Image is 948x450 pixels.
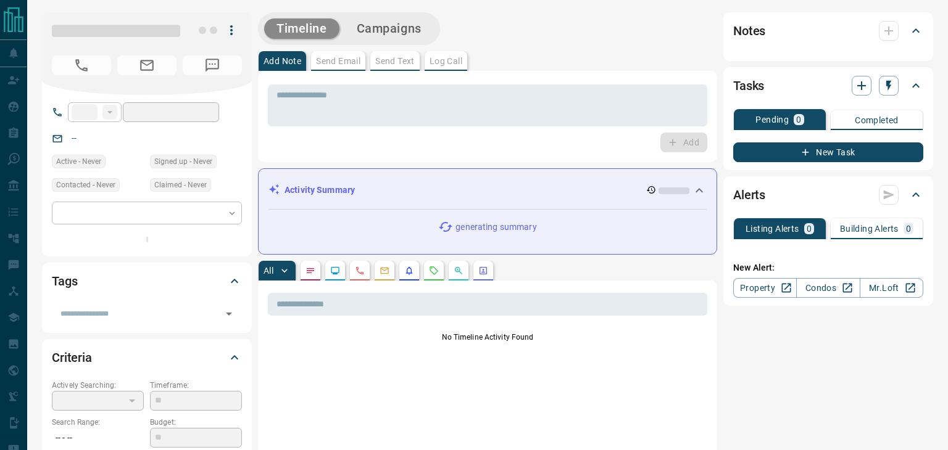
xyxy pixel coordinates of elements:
p: Actively Searching: [52,380,144,391]
div: Alerts [733,180,923,210]
h2: Criteria [52,348,92,367]
span: No Number [183,55,242,75]
span: Contacted - Never [56,179,115,191]
div: Activity Summary [268,179,707,202]
p: Add Note [264,57,301,65]
h2: Tasks [733,76,764,96]
p: generating summary [455,221,536,234]
svg: Listing Alerts [404,266,414,276]
svg: Opportunities [454,266,464,276]
p: Activity Summary [285,184,355,197]
p: 0 [807,224,812,233]
p: 0 [796,115,801,124]
p: Completed [855,116,899,125]
svg: Lead Browsing Activity [330,266,340,276]
span: Claimed - Never [154,179,207,191]
p: No Timeline Activity Found [268,332,707,343]
div: Tags [52,266,242,296]
p: Timeframe: [150,380,242,391]
span: Signed up - Never [154,155,212,168]
a: Property [733,278,797,298]
div: Tasks [733,71,923,100]
button: New Task [733,142,923,162]
div: Criteria [52,343,242,372]
p: Listing Alerts [746,224,799,233]
a: Mr.Loft [860,278,923,298]
p: 0 [906,224,911,233]
p: Search Range: [52,417,144,428]
svg: Emails [380,266,389,276]
svg: Requests [429,266,439,276]
a: Condos [796,278,860,298]
p: New Alert: [733,261,923,274]
p: Budget: [150,417,242,428]
h2: Notes [733,21,765,41]
span: Active - Never [56,155,101,168]
button: Timeline [264,18,339,39]
a: -- [72,133,77,143]
p: Pending [755,115,789,124]
span: No Email [117,55,177,75]
svg: Notes [306,266,315,276]
p: All [264,266,273,275]
h2: Alerts [733,185,765,205]
p: Building Alerts [840,224,899,233]
svg: Calls [355,266,365,276]
button: Campaigns [344,18,434,39]
svg: Agent Actions [478,266,488,276]
span: No Number [52,55,111,75]
p: -- - -- [52,428,144,448]
button: Open [220,305,238,322]
div: Notes [733,16,923,46]
h2: Tags [52,271,77,291]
